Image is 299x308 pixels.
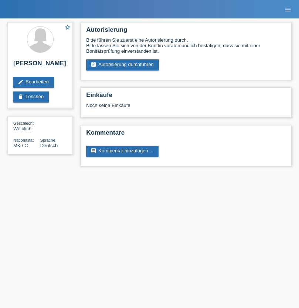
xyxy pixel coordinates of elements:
[86,103,286,114] div: Noch keine Einkäufe
[284,6,292,13] i: menu
[40,143,58,148] span: Deutsch
[13,120,40,131] div: Weiblich
[86,129,286,140] h2: Kommentare
[64,24,71,32] a: star_border
[13,138,34,142] span: Nationalität
[91,148,96,154] i: comment
[91,62,96,68] i: assignment_turned_in
[86,37,286,54] div: Bitte führen Sie zuerst eine Autorisierung durch. Bitte lassen Sie sich von der Kundin vorab münd...
[86,26,286,37] h2: Autorisierung
[18,79,24,85] i: edit
[13,143,28,148] span: Mazedonien / C / 01.04.2012
[86,146,159,157] a: commentKommentar hinzufügen ...
[13,91,49,103] a: deleteLöschen
[13,77,54,88] a: editBearbeiten
[64,24,71,31] i: star_border
[18,94,24,100] i: delete
[281,7,295,11] a: menu
[86,59,159,70] a: assignment_turned_inAutorisierung durchführen
[40,138,55,142] span: Sprache
[13,121,34,125] span: Geschlecht
[86,91,286,103] h2: Einkäufe
[13,60,67,71] h2: [PERSON_NAME]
